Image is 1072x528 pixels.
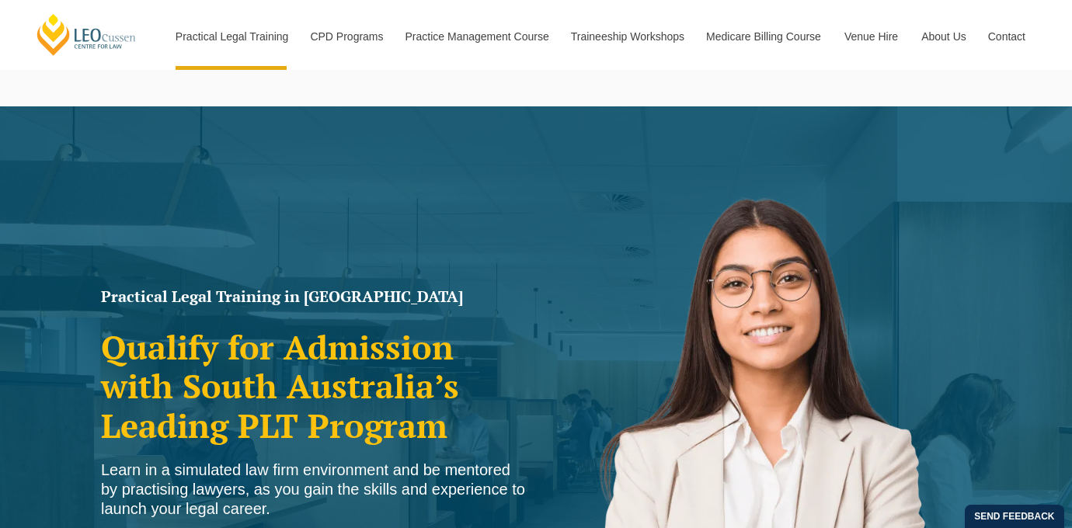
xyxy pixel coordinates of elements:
[694,3,833,70] a: Medicare Billing Course
[164,3,299,70] a: Practical Legal Training
[910,3,976,70] a: About Us
[968,424,1033,489] iframe: LiveChat chat widget
[559,3,694,70] a: Traineeship Workshops
[101,289,528,304] h1: Practical Legal Training in [GEOGRAPHIC_DATA]
[35,12,138,57] a: [PERSON_NAME] Centre for Law
[101,328,528,445] h2: Qualify for Admission with South Australia’s Leading PLT Program
[833,3,910,70] a: Venue Hire
[298,3,393,70] a: CPD Programs
[394,3,559,70] a: Practice Management Course
[101,460,528,519] div: Learn in a simulated law firm environment and be mentored by practising lawyers, as you gain the ...
[976,3,1037,70] a: Contact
